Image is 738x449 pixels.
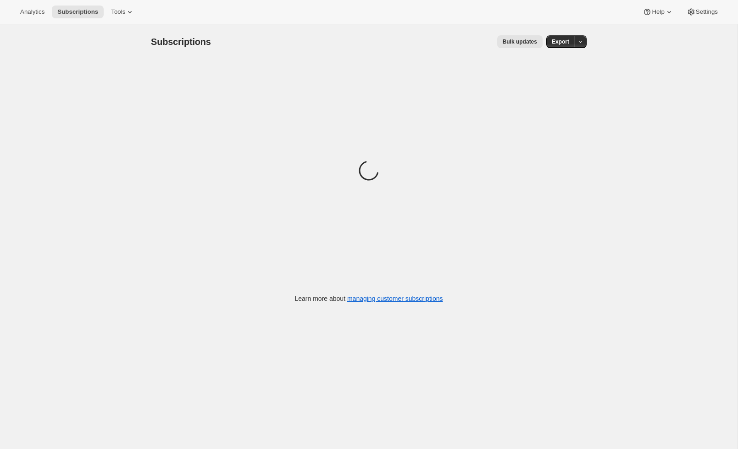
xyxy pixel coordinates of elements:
[696,8,718,16] span: Settings
[637,6,679,18] button: Help
[546,35,575,48] button: Export
[497,35,543,48] button: Bulk updates
[681,6,723,18] button: Settings
[295,294,443,303] p: Learn more about
[52,6,104,18] button: Subscriptions
[15,6,50,18] button: Analytics
[552,38,569,45] span: Export
[652,8,664,16] span: Help
[111,8,125,16] span: Tools
[503,38,537,45] span: Bulk updates
[105,6,140,18] button: Tools
[20,8,44,16] span: Analytics
[151,37,211,47] span: Subscriptions
[347,295,443,302] a: managing customer subscriptions
[57,8,98,16] span: Subscriptions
